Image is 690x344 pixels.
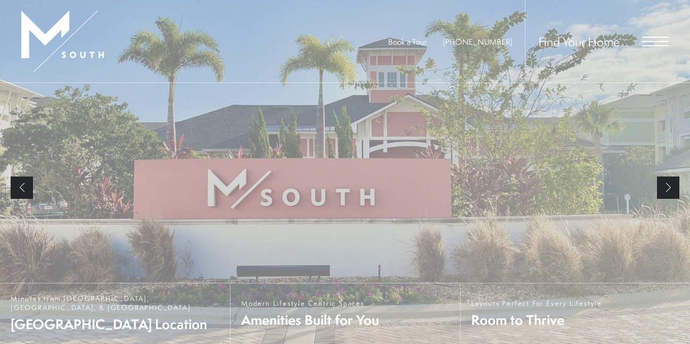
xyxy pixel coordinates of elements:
a: Book a Tour [388,36,427,47]
span: Minutes from [GEOGRAPHIC_DATA], [GEOGRAPHIC_DATA], & [GEOGRAPHIC_DATA] [11,294,219,312]
a: Previous [11,177,33,199]
span: [GEOGRAPHIC_DATA] Location [11,315,219,333]
a: Modern Lifestyle Centric Spaces [230,283,460,344]
span: Room to Thrive [471,311,602,329]
a: Find Your Home [538,33,620,50]
span: Layouts Perfect For Every Lifestyle [471,299,602,308]
span: Amenities Built for You [241,311,379,329]
img: MSouth [21,11,104,72]
a: Next [657,177,679,199]
a: Layouts Perfect For Every Lifestyle [460,283,690,344]
span: [PHONE_NUMBER] [443,36,512,47]
span: Modern Lifestyle Centric Spaces [241,299,379,308]
a: Call Us at 813-570-8014 [443,36,512,47]
button: Open Menu [642,37,669,46]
